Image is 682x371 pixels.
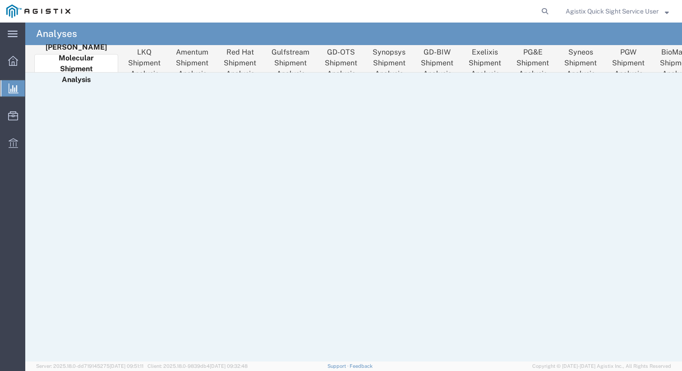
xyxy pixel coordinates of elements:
li: LKQ Shipment Analysis [123,54,166,72]
button: Agistix Quick Sight Service User [565,6,669,17]
li: Gulfstream Shipment Analysis [266,54,315,72]
li: PGW Shipment Analysis [607,54,650,72]
li: Amentum Shipment Analysis [170,54,214,72]
span: Server: 2025.18.0-dd719145275 [36,363,143,369]
span: Client: 2025.18.0-9839db4 [147,363,248,369]
li: Exelixis Shipment Analysis [463,54,507,72]
li: Syneos Shipment Analysis [559,54,602,72]
a: Feedback [350,363,373,369]
span: Agistix Quick Sight Service User [566,6,659,16]
li: PG&E Shipment Analysis [511,54,554,72]
li: [PERSON_NAME] Molecular Shipment Analysis [34,54,118,72]
li: Red Hat Shipment Analysis [218,54,262,72]
li: GD-OTS Shipment Analysis [319,54,363,72]
span: [DATE] 09:32:48 [210,363,248,369]
span: Copyright © [DATE]-[DATE] Agistix Inc., All Rights Reserved [532,362,671,370]
img: logo [6,5,70,18]
li: Synopsys Shipment Analysis [367,54,411,72]
span: [DATE] 09:51:11 [110,363,143,369]
li: GD-BIW Shipment Analysis [415,54,459,72]
a: Support [327,363,350,369]
h4: Analyses [36,23,77,45]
